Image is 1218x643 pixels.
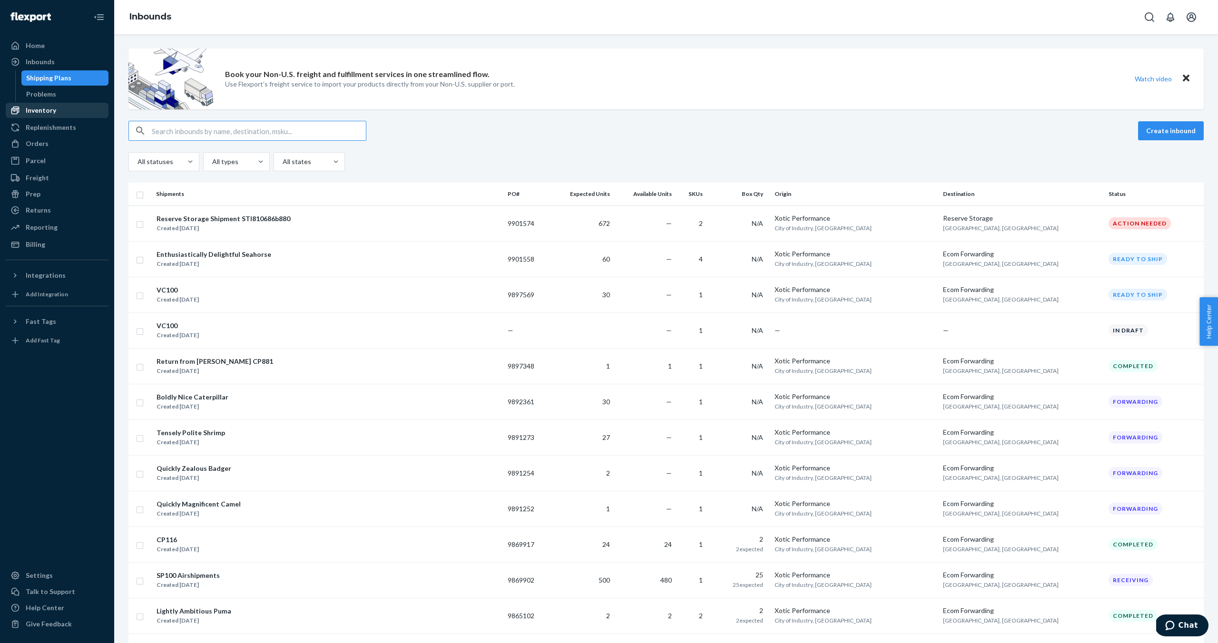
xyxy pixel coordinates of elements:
div: Forwarding [1109,467,1162,479]
span: 1 [699,326,703,334]
span: 24 [664,540,672,548]
span: — [666,219,672,227]
th: Available Units [614,183,676,205]
div: Forwarding [1109,431,1162,443]
div: Integrations [26,271,66,280]
div: Xotic Performance [775,499,935,508]
a: Settings [6,568,108,583]
span: 1 [699,540,703,548]
div: Quickly Magnificent Camel [157,499,241,509]
div: Ecom Forwarding [943,499,1101,508]
span: [GEOGRAPHIC_DATA], [GEOGRAPHIC_DATA] [943,367,1059,374]
div: Problems [26,89,56,99]
div: Add Fast Tag [26,336,60,344]
div: Ecom Forwarding [943,570,1101,580]
span: — [666,433,672,441]
div: Xotic Performance [775,535,935,544]
td: 9891252 [504,491,550,526]
a: Returns [6,203,108,218]
div: Created [DATE] [157,402,228,411]
span: — [775,326,780,334]
td: 9897348 [504,348,550,384]
span: 2 [606,469,610,477]
span: City of Industry, [GEOGRAPHIC_DATA] [775,474,872,481]
div: Forwarding [1109,396,1162,408]
span: 672 [599,219,610,227]
div: Created [DATE] [157,473,231,483]
span: 1 [699,505,703,513]
div: Xotic Performance [775,606,935,615]
span: — [943,326,949,334]
span: 2 expected [736,546,763,553]
span: 1 [699,398,703,406]
div: Xotic Performance [775,463,935,473]
p: Use Flexport’s freight service to import your products directly from your Non-U.S. supplier or port. [225,79,515,89]
td: 9892361 [504,384,550,419]
span: [GEOGRAPHIC_DATA], [GEOGRAPHIC_DATA] [943,403,1059,410]
span: 1 [699,433,703,441]
div: Created [DATE] [157,224,290,233]
span: 2 [699,219,703,227]
td: 9901574 [504,205,550,241]
div: Help Center [26,603,64,613]
td: 9869902 [504,562,550,598]
div: Quickly Zealous Badger [157,464,231,473]
div: Created [DATE] [157,545,199,554]
button: Watch video [1129,72,1178,86]
span: 2 [606,612,610,620]
div: Tensely Polite Shrimp [157,428,225,438]
div: Created [DATE] [157,438,225,447]
a: Inventory [6,103,108,118]
span: N/A [752,219,763,227]
div: Ecom Forwarding [943,428,1101,437]
th: Status [1105,183,1204,205]
input: All states [282,157,283,166]
div: Action Needed [1109,217,1171,229]
div: Xotic Performance [775,356,935,366]
a: Prep [6,186,108,202]
td: 9891254 [504,455,550,491]
input: All types [211,157,212,166]
span: City of Industry, [GEOGRAPHIC_DATA] [775,296,872,303]
a: Replenishments [6,120,108,135]
span: 1 [668,362,672,370]
span: Help Center [1199,297,1218,346]
div: Ready to ship [1109,289,1167,301]
span: City of Industry, [GEOGRAPHIC_DATA] [775,581,872,588]
div: Completed [1109,538,1158,550]
th: PO# [504,183,550,205]
div: Ecom Forwarding [943,535,1101,544]
td: 9901558 [504,241,550,277]
div: Ecom Forwarding [943,463,1101,473]
iframe: Opens a widget where you can chat to one of our agents [1156,614,1208,638]
a: Freight [6,170,108,185]
span: 1 [699,576,703,584]
div: Completed [1109,610,1158,622]
div: Created [DATE] [157,295,199,304]
td: 9869917 [504,526,550,562]
span: [GEOGRAPHIC_DATA], [GEOGRAPHIC_DATA] [943,617,1059,624]
div: Talk to Support [26,587,75,596]
div: Created [DATE] [157,509,241,518]
a: Orders [6,136,108,151]
span: 4 [699,255,703,263]
span: [GEOGRAPHIC_DATA], [GEOGRAPHIC_DATA] [943,260,1059,267]
div: Created [DATE] [157,366,273,376]
span: 2 expected [736,617,763,624]
a: Help Center [6,600,108,615]
div: Returns [26,205,51,215]
span: 1 [699,362,703,370]
span: N/A [752,255,763,263]
button: Talk to Support [6,584,108,599]
span: 27 [602,433,610,441]
div: Billing [26,240,45,249]
span: N/A [752,433,763,441]
th: Box Qty [710,183,771,205]
div: Enthusiastically Delightful Seahorse [157,250,271,259]
input: Search inbounds by name, destination, msku... [152,121,366,140]
img: Flexport logo [10,12,51,22]
span: 1 [699,469,703,477]
div: Xotic Performance [775,392,935,401]
div: 25 [714,570,763,580]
